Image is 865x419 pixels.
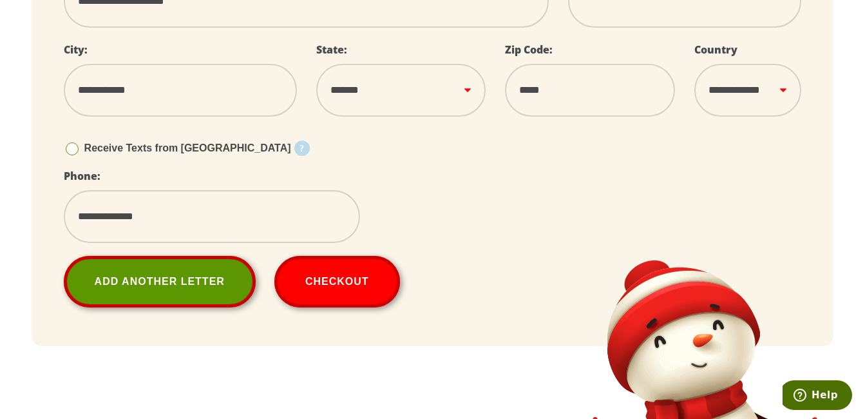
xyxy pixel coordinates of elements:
[64,256,256,307] a: Add Another Letter
[316,43,347,57] label: State:
[505,43,553,57] label: Zip Code:
[274,256,400,307] button: Checkout
[64,43,88,57] label: City:
[783,380,852,413] iframe: Opens a widget where you can find more information
[64,169,100,183] label: Phone:
[694,43,737,57] label: Country
[84,142,291,153] span: Receive Texts from [GEOGRAPHIC_DATA]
